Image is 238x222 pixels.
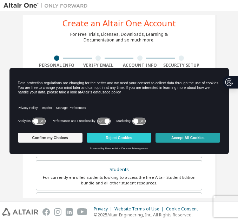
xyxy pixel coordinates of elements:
[42,208,50,216] img: facebook.svg
[119,63,161,68] div: Account Info
[77,208,87,216] img: youtube.svg
[78,63,119,68] div: Verify Email
[94,206,114,212] div: Privacy
[54,208,61,216] img: instagram.svg
[114,206,166,212] div: Website Terms of Use
[40,165,198,175] div: Students
[66,208,73,216] img: linkedin.svg
[36,63,78,68] div: Personal Info
[166,206,202,212] div: Cookie Consent
[94,212,202,218] p: © 2025 Altair Engineering, Inc. All Rights Reserved.
[2,208,38,216] img: altair_logo.svg
[40,197,198,207] div: Faculty
[4,2,91,9] img: Altair One
[62,19,176,27] div: Create an Altair One Account
[161,63,203,68] div: Security Setup
[40,175,198,186] div: For currently enrolled students looking to access the free Altair Student Edition bundle and all ...
[70,32,168,43] div: For Free Trials, Licenses, Downloads, Learning & Documentation and so much more.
